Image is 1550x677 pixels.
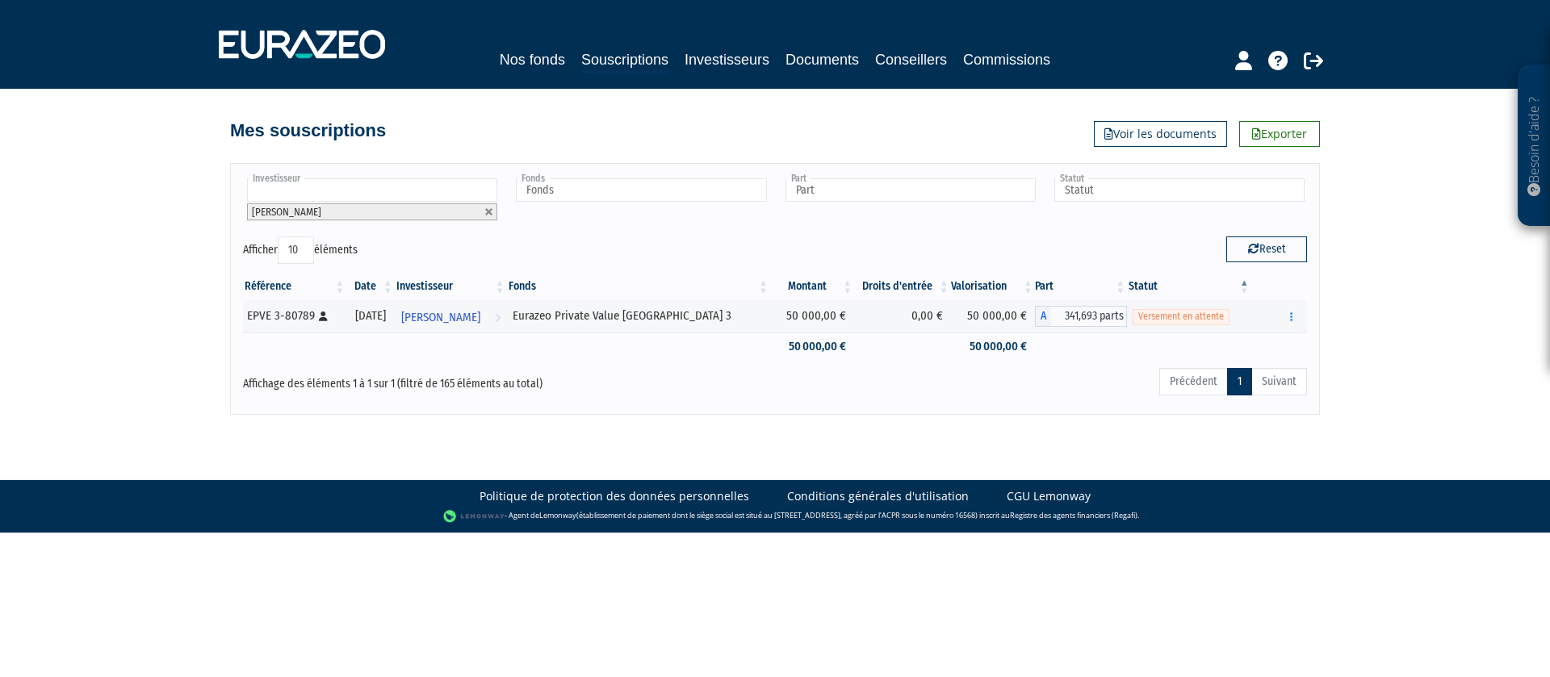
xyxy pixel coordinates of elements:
th: Investisseur: activer pour trier la colonne par ordre croissant [395,273,507,300]
a: CGU Lemonway [1007,488,1091,504]
div: - Agent de (établissement de paiement dont le siège social est situé au [STREET_ADDRESS], agréé p... [16,508,1534,524]
td: 50 000,00 € [951,300,1035,332]
div: Affichage des éléments 1 à 1 sur 1 (filtré de 165 éléments au total) [243,366,672,392]
a: Exporter [1239,121,1320,147]
select: Afficheréléments [278,236,314,264]
th: Part: activer pour trier la colonne par ordre croissant [1035,273,1128,300]
a: Conseillers [875,48,947,71]
a: Souscriptions [581,48,668,73]
a: Commissions [963,48,1050,71]
th: Droits d'entrée: activer pour trier la colonne par ordre croissant [854,273,950,300]
div: EPVE 3-80789 [247,307,341,324]
th: Date: activer pour trier la colonne par ordre croissant [346,273,395,300]
a: 1 [1227,368,1252,395]
th: Fonds: activer pour trier la colonne par ordre croissant [507,273,771,300]
span: A [1035,306,1051,327]
img: logo-lemonway.png [443,508,505,524]
a: [PERSON_NAME] [395,300,507,332]
th: Référence : activer pour trier la colonne par ordre croissant [243,273,346,300]
i: Voir l'investisseur [495,303,501,332]
a: Investisseurs [685,48,769,71]
div: Eurazeo Private Value [GEOGRAPHIC_DATA] 3 [513,307,765,324]
th: Valorisation: activer pour trier la colonne par ordre croissant [951,273,1035,300]
a: Conditions générales d'utilisation [787,488,969,504]
span: [PERSON_NAME] [252,206,321,218]
td: 50 000,00 € [770,300,854,332]
a: Politique de protection des données personnelles [480,488,749,504]
a: Nos fonds [500,48,565,71]
span: Versement en attente [1133,309,1230,324]
h4: Mes souscriptions [230,121,386,140]
span: [PERSON_NAME] [401,303,480,332]
a: Registre des agents financiers (Regafi) [1010,510,1137,520]
a: Voir les documents [1094,121,1227,147]
div: [DATE] [352,307,389,324]
td: 50 000,00 € [770,332,854,361]
label: Afficher éléments [243,236,358,264]
a: Lemonway [539,510,576,520]
td: 0,00 € [854,300,950,332]
img: 1732889491-logotype_eurazeo_blanc_rvb.png [219,30,385,59]
td: 50 000,00 € [951,332,1035,361]
div: A - Eurazeo Private Value Europe 3 [1035,306,1128,327]
th: Statut : activer pour trier la colonne par ordre d&eacute;croissant [1127,273,1251,300]
p: Besoin d'aide ? [1525,73,1544,219]
span: 341,693 parts [1051,306,1128,327]
i: [Français] Personne physique [319,311,328,321]
th: Montant: activer pour trier la colonne par ordre croissant [770,273,854,300]
button: Reset [1226,236,1307,262]
a: Documents [785,48,859,71]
